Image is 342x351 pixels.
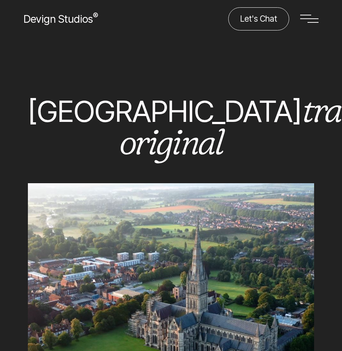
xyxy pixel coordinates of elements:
[93,11,98,21] sup: ®
[23,12,98,25] span: Devign Studios
[23,11,98,27] a: Devign Studios® Homepage
[228,7,289,30] a: Contact us about your project
[28,95,314,160] h1: [GEOGRAPHIC_DATA]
